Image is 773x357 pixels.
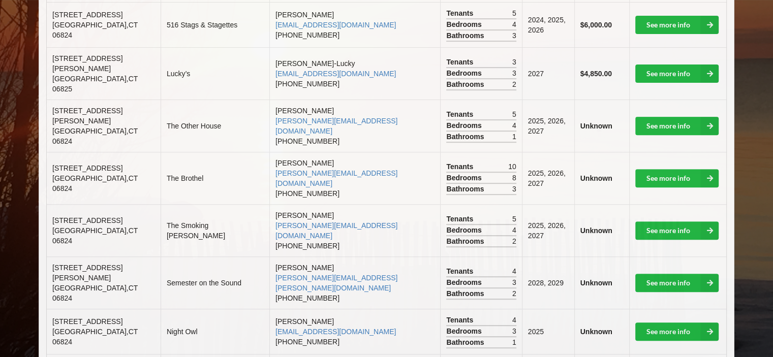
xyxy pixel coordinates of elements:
[446,225,484,235] span: Bedrooms
[161,47,269,100] td: Lucky’s
[52,75,138,93] span: [GEOGRAPHIC_DATA] , CT 06825
[275,274,397,292] a: [PERSON_NAME][EMAIL_ADDRESS][PERSON_NAME][DOMAIN_NAME]
[508,161,516,172] span: 10
[446,184,486,194] span: Bathrooms
[161,152,269,204] td: The Brothel
[161,2,269,47] td: 516 Stags & Stagettes
[275,70,396,78] a: [EMAIL_ADDRESS][DOMAIN_NAME]
[269,152,440,204] td: [PERSON_NAME] [PHONE_NUMBER]
[52,328,138,346] span: [GEOGRAPHIC_DATA] , CT 06824
[446,19,484,29] span: Bedrooms
[275,21,396,29] a: [EMAIL_ADDRESS][DOMAIN_NAME]
[446,315,476,325] span: Tenants
[512,288,516,299] span: 2
[446,132,486,142] span: Bathrooms
[512,225,516,235] span: 4
[275,328,396,336] a: [EMAIL_ADDRESS][DOMAIN_NAME]
[446,68,484,78] span: Bedrooms
[580,279,612,287] b: Unknown
[512,214,516,224] span: 5
[512,79,516,89] span: 2
[269,309,440,354] td: [PERSON_NAME] [PHONE_NUMBER]
[522,256,574,309] td: 2028, 2029
[52,174,138,192] span: [GEOGRAPHIC_DATA] , CT 06824
[522,2,574,47] td: 2024, 2025, 2026
[522,47,574,100] td: 2027
[269,2,440,47] td: [PERSON_NAME] [PHONE_NUMBER]
[580,226,612,235] b: Unknown
[52,11,122,19] span: [STREET_ADDRESS]
[446,214,476,224] span: Tenants
[275,169,397,187] a: [PERSON_NAME][EMAIL_ADDRESS][DOMAIN_NAME]
[635,169,719,187] a: See more info
[512,337,516,347] span: 1
[512,57,516,67] span: 3
[522,152,574,204] td: 2025, 2026, 2027
[512,315,516,325] span: 4
[446,120,484,131] span: Bedrooms
[580,70,612,78] b: $4,850.00
[580,174,612,182] b: Unknown
[635,274,719,292] a: See more info
[269,47,440,100] td: [PERSON_NAME]-Lucky [PHONE_NUMBER]
[52,264,122,282] span: [STREET_ADDRESS][PERSON_NAME]
[512,184,516,194] span: 3
[635,64,719,83] a: See more info
[446,326,484,336] span: Bedrooms
[512,109,516,119] span: 5
[580,122,612,130] b: Unknown
[52,54,122,73] span: [STREET_ADDRESS][PERSON_NAME]
[446,8,476,18] span: Tenants
[512,30,516,41] span: 3
[446,236,486,246] span: Bathrooms
[161,100,269,152] td: The Other House
[446,337,486,347] span: Bathrooms
[52,21,138,39] span: [GEOGRAPHIC_DATA] , CT 06824
[446,288,486,299] span: Bathrooms
[512,236,516,246] span: 2
[512,8,516,18] span: 5
[522,309,574,354] td: 2025
[446,173,484,183] span: Bedrooms
[269,100,440,152] td: [PERSON_NAME] [PHONE_NUMBER]
[52,164,122,172] span: [STREET_ADDRESS]
[161,204,269,256] td: The Smoking [PERSON_NAME]
[446,161,476,172] span: Tenants
[635,221,719,240] a: See more info
[269,256,440,309] td: [PERSON_NAME] [PHONE_NUMBER]
[635,322,719,341] a: See more info
[635,117,719,135] a: See more info
[269,204,440,256] td: [PERSON_NAME] [PHONE_NUMBER]
[512,277,516,287] span: 3
[580,328,612,336] b: Unknown
[52,226,138,245] span: [GEOGRAPHIC_DATA] , CT 06824
[512,326,516,336] span: 3
[52,127,138,145] span: [GEOGRAPHIC_DATA] , CT 06824
[446,109,476,119] span: Tenants
[512,19,516,29] span: 4
[275,221,397,240] a: [PERSON_NAME][EMAIL_ADDRESS][DOMAIN_NAME]
[52,216,122,224] span: [STREET_ADDRESS]
[161,256,269,309] td: Semester on the Sound
[52,317,122,326] span: [STREET_ADDRESS]
[512,120,516,131] span: 4
[522,204,574,256] td: 2025, 2026, 2027
[446,277,484,287] span: Bedrooms
[446,79,486,89] span: Bathrooms
[512,173,516,183] span: 8
[446,266,476,276] span: Tenants
[522,100,574,152] td: 2025, 2026, 2027
[161,309,269,354] td: Night Owl
[512,68,516,78] span: 3
[52,107,122,125] span: [STREET_ADDRESS][PERSON_NAME]
[446,57,476,67] span: Tenants
[446,30,486,41] span: Bathrooms
[580,21,612,29] b: $6,000.00
[275,117,397,135] a: [PERSON_NAME][EMAIL_ADDRESS][DOMAIN_NAME]
[635,16,719,34] a: See more info
[52,284,138,302] span: [GEOGRAPHIC_DATA] , CT 06824
[512,132,516,142] span: 1
[512,266,516,276] span: 4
